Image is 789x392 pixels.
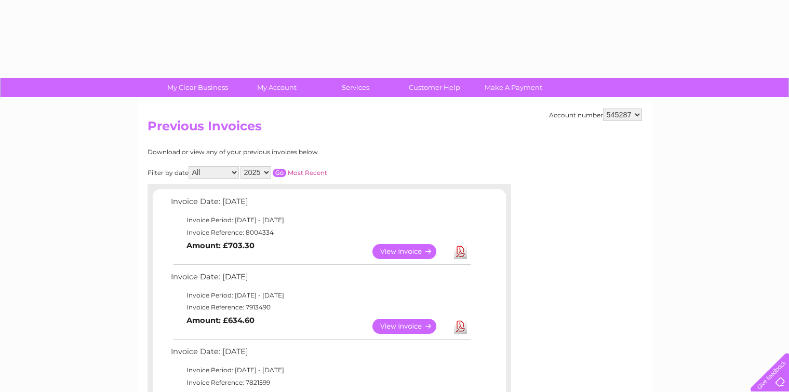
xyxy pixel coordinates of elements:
a: Customer Help [392,78,477,97]
a: My Account [234,78,319,97]
td: Invoice Reference: 7821599 [168,376,472,389]
td: Invoice Period: [DATE] - [DATE] [168,364,472,376]
a: Most Recent [288,169,327,177]
div: Download or view any of your previous invoices below. [148,148,420,156]
a: Services [313,78,398,97]
a: Download [454,319,467,334]
div: Filter by date [148,166,420,179]
a: Make A Payment [471,78,556,97]
a: View [372,319,449,334]
b: Amount: £703.30 [186,241,255,250]
a: My Clear Business [155,78,240,97]
td: Invoice Period: [DATE] - [DATE] [168,214,472,226]
td: Invoice Reference: 8004334 [168,226,472,239]
td: Invoice Date: [DATE] [168,270,472,289]
a: Download [454,244,467,259]
b: Amount: £634.60 [186,316,255,325]
td: Invoice Period: [DATE] - [DATE] [168,289,472,302]
td: Invoice Reference: 7913490 [168,301,472,314]
h2: Previous Invoices [148,119,642,139]
div: Account number [549,109,642,121]
a: View [372,244,449,259]
td: Invoice Date: [DATE] [168,345,472,364]
td: Invoice Date: [DATE] [168,195,472,214]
